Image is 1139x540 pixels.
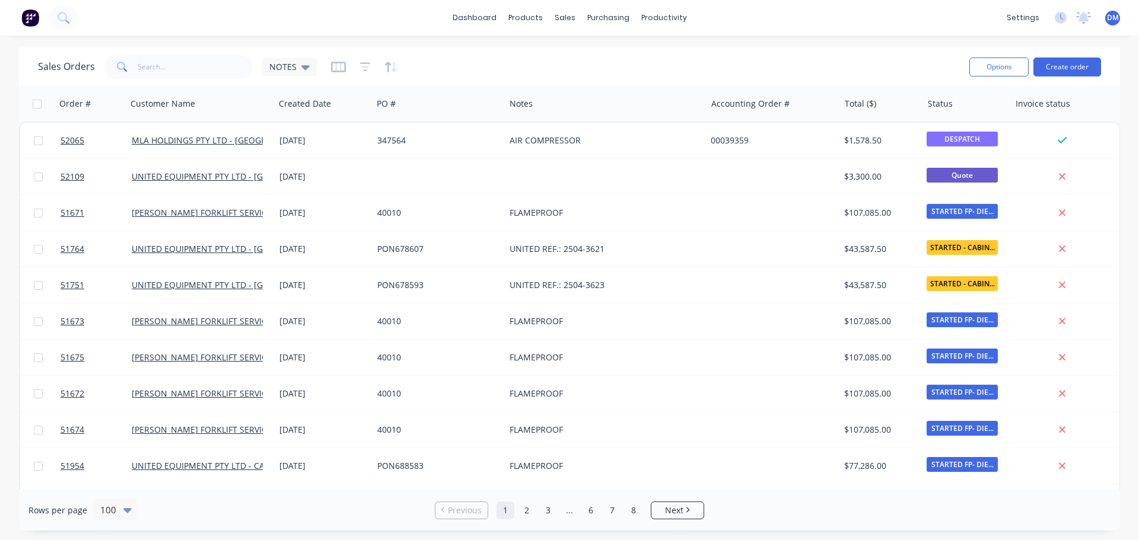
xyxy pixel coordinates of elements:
div: $107,085.00 [844,388,914,400]
div: Customer Name [131,98,195,110]
div: [DATE] [279,207,368,219]
span: 52109 [61,171,84,183]
div: [DATE] [279,135,368,146]
span: DESPATCH [927,132,998,146]
div: Total ($) [845,98,876,110]
span: Next [665,504,683,516]
span: Quote [927,168,998,183]
span: Rows per page [28,504,87,516]
span: 51751 [61,279,84,291]
div: 00039359 [711,135,829,146]
a: [PERSON_NAME] FORKLIFT SERVICES - [GEOGRAPHIC_DATA] [132,315,366,327]
div: AIR COMPRESSOR [510,135,692,146]
div: PON678607 [377,243,494,255]
div: Invoice status [1016,98,1070,110]
div: settings [1001,9,1045,27]
span: 51671 [61,207,84,219]
div: [DATE] [279,315,368,327]
div: UNITED REF.: 2504-3623 [510,279,692,291]
span: STARTED - CABIN... [927,240,998,255]
div: [DATE] [279,352,368,363]
span: STARTED FP- DIE... [927,312,998,327]
span: NOTES [269,60,297,73]
div: [DATE] [279,424,368,436]
a: Page 6 [582,501,600,519]
a: 52109 [61,159,132,194]
span: STARTED - CABIN... [927,276,998,291]
a: MLA HOLDINGS PTY LTD - [GEOGRAPHIC_DATA] [132,135,317,146]
div: 40010 [377,207,494,219]
div: Notes [510,98,533,110]
div: $107,085.00 [844,315,914,327]
div: $3,300.00 [844,171,914,183]
div: PO # [377,98,396,110]
div: [DATE] [279,171,368,183]
a: 51751 [61,267,132,303]
div: 347564 [377,135,494,146]
div: $77,286.00 [844,460,914,472]
div: FLAMEPROOF [510,424,692,436]
span: STARTED FP- DIE... [927,204,998,219]
div: UNITED REF.: 2504-3621 [510,243,692,255]
div: Status [928,98,953,110]
span: 51672 [61,388,84,400]
span: 51675 [61,352,84,363]
div: PON678593 [377,279,494,291]
a: Page 7 [603,501,621,519]
button: Create order [1033,57,1101,76]
div: FLAMEPROOF [510,315,692,327]
div: FLAMEPROOF [510,352,692,363]
a: 51675 [61,340,132,375]
span: 51673 [61,315,84,327]
a: 51673 [61,303,132,339]
a: Page 2 [518,501,536,519]
a: UNITED EQUIPMENT PTY LTD - [GEOGRAPHIC_DATA] [132,243,336,254]
div: Accounting Order # [711,98,790,110]
span: 51954 [61,460,84,472]
div: FLAMEPROOF [510,207,692,219]
div: $107,085.00 [844,352,914,363]
div: sales [549,9,581,27]
span: Previous [448,504,482,516]
span: DM [1107,12,1119,23]
h1: Sales Orders [38,61,95,72]
a: UNITED EQUIPMENT PTY LTD - CAVAN [132,460,281,471]
div: 40010 [377,424,494,436]
div: [DATE] [279,460,368,472]
a: 52065 [61,123,132,158]
a: 51764 [61,231,132,267]
a: [PERSON_NAME] FORKLIFT SERVICES - [GEOGRAPHIC_DATA] [132,424,366,435]
a: 51671 [61,195,132,231]
a: 51674 [61,412,132,448]
div: Created Date [279,98,331,110]
div: PON688583 [377,460,494,472]
div: $107,085.00 [844,424,914,436]
span: STARTED FP- DIE... [927,457,998,472]
div: $43,587.50 [844,243,914,255]
div: [DATE] [279,279,368,291]
a: 51676 [61,484,132,520]
a: Page 1 is your current page [497,501,514,519]
button: Options [969,57,1029,76]
span: STARTED FP- DIE... [927,349,998,363]
input: Search... [138,55,253,79]
div: [DATE] [279,243,368,255]
div: purchasing [581,9,635,27]
span: STARTED FP- DIE... [927,421,998,436]
a: 51672 [61,376,132,411]
div: [DATE] [279,388,368,400]
a: Previous page [435,504,488,516]
div: 40010 [377,388,494,400]
a: [PERSON_NAME] FORKLIFT SERVICES - [GEOGRAPHIC_DATA] [132,388,366,399]
span: STARTED FP- DIE... [927,385,998,400]
a: Page 3 [539,501,557,519]
a: UNITED EQUIPMENT PTY LTD - [GEOGRAPHIC_DATA] [132,171,336,182]
div: Order # [59,98,91,110]
div: FLAMEPROOF [510,388,692,400]
a: Page 8 [625,501,642,519]
a: Next page [651,504,704,516]
div: $43,587.50 [844,279,914,291]
div: 40010 [377,315,494,327]
div: products [502,9,549,27]
a: 51954 [61,448,132,484]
